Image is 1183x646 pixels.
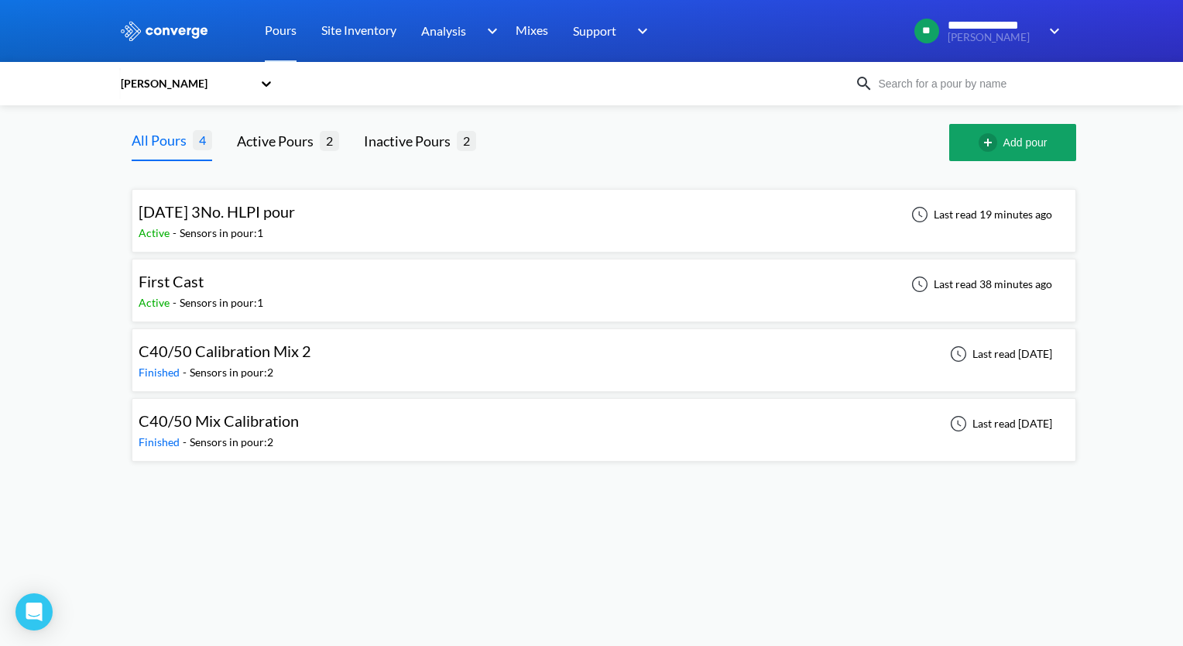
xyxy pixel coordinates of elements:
[421,21,466,40] span: Analysis
[139,272,204,290] span: First Cast
[183,435,190,448] span: -
[132,416,1076,429] a: C40/50 Mix CalibrationFinished-Sensors in pour:2Last read [DATE]
[180,225,263,242] div: Sensors in pour: 1
[477,22,502,40] img: downArrow.svg
[173,296,180,309] span: -
[941,345,1057,363] div: Last read [DATE]
[132,207,1076,220] a: [DATE] 3No. HLPI pourActive-Sensors in pour:1Last read 19 minutes ago
[193,130,212,149] span: 4
[183,366,190,379] span: -
[132,277,1076,290] a: First CastActive-Sensors in pour:1Last read 38 minutes ago
[173,226,180,239] span: -
[139,411,299,430] span: C40/50 Mix Calibration
[949,124,1076,161] button: Add pour
[180,294,263,311] div: Sensors in pour: 1
[873,75,1061,92] input: Search for a pour by name
[132,129,193,151] div: All Pours
[364,130,457,152] div: Inactive Pours
[139,226,173,239] span: Active
[903,275,1057,294] div: Last read 38 minutes ago
[457,131,476,150] span: 2
[855,74,873,93] img: icon-search.svg
[139,342,311,360] span: C40/50 Calibration Mix 2
[237,130,320,152] div: Active Pours
[139,435,183,448] span: Finished
[573,21,616,40] span: Support
[948,32,1039,43] span: [PERSON_NAME]
[627,22,652,40] img: downArrow.svg
[1039,22,1064,40] img: downArrow.svg
[190,434,273,451] div: Sensors in pour: 2
[190,364,273,381] div: Sensors in pour: 2
[132,346,1076,359] a: C40/50 Calibration Mix 2Finished-Sensors in pour:2Last read [DATE]
[139,296,173,309] span: Active
[903,205,1057,224] div: Last read 19 minutes ago
[119,75,252,92] div: [PERSON_NAME]
[139,366,183,379] span: Finished
[979,133,1003,152] img: add-circle-outline.svg
[941,414,1057,433] div: Last read [DATE]
[15,593,53,631] div: Open Intercom Messenger
[139,202,295,221] span: [DATE] 3No. HLPI pour
[119,21,209,41] img: logo_ewhite.svg
[320,131,339,150] span: 2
